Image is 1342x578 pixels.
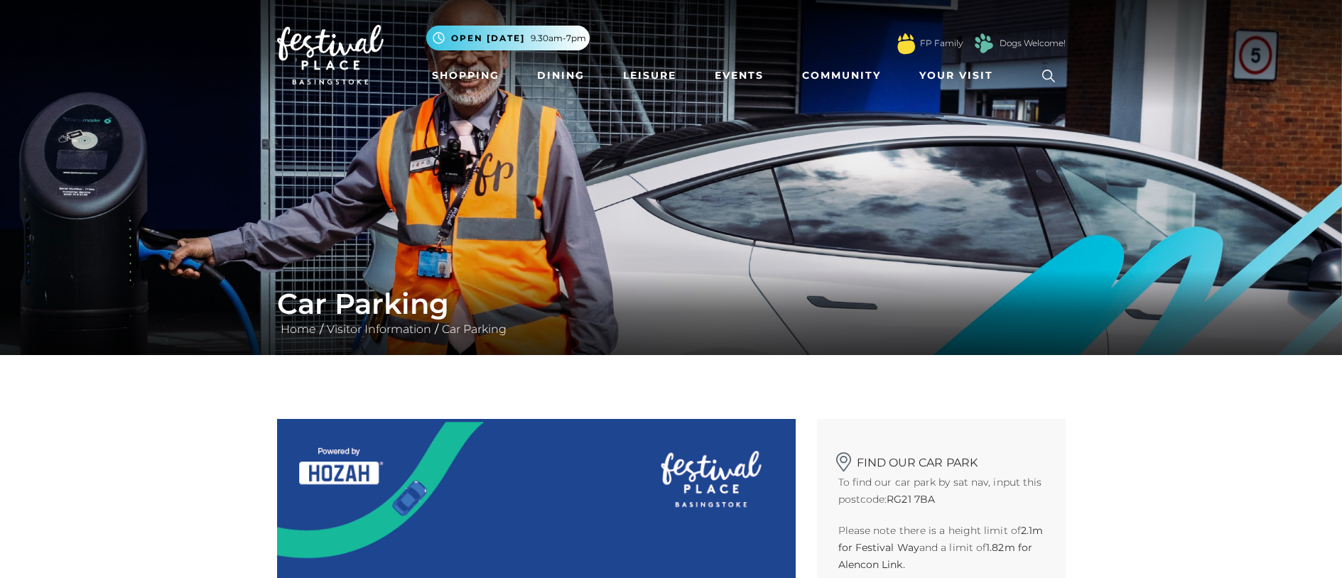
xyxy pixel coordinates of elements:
[277,25,384,84] img: Festival Place Logo
[838,447,1044,469] h2: Find our car park
[617,62,682,89] a: Leisure
[426,62,505,89] a: Shopping
[426,26,590,50] button: Open [DATE] 9.30am-7pm
[887,493,935,506] strong: RG21 7BA
[277,287,1066,321] h1: Car Parking
[709,62,769,89] a: Events
[451,32,525,45] span: Open [DATE]
[920,37,963,50] a: FP Family
[277,322,320,336] a: Home
[919,68,993,83] span: Your Visit
[438,322,510,336] a: Car Parking
[914,62,1006,89] a: Your Visit
[1000,37,1066,50] a: Dogs Welcome!
[531,62,590,89] a: Dining
[838,474,1044,508] p: To find our car park by sat nav, input this postcode:
[266,287,1076,338] div: / /
[323,322,435,336] a: Visitor Information
[796,62,887,89] a: Community
[531,32,586,45] span: 9.30am-7pm
[838,522,1044,573] p: Please note there is a height limit of and a limit of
